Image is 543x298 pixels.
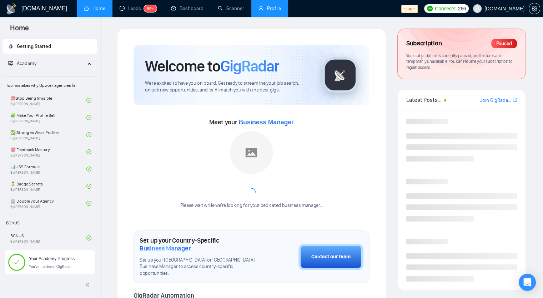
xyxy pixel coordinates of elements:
[209,118,293,126] span: Meet your
[10,110,86,125] a: 🧩 Make Your Profile SellBy[PERSON_NAME]
[86,167,91,172] span: check-circle
[86,235,91,240] span: check-circle
[529,6,540,11] a: setting
[86,149,91,154] span: check-circle
[29,265,72,269] span: You’ve mastered GigRadar
[529,3,540,14] button: setting
[218,5,244,11] a: searchScanner
[220,56,279,76] span: GigRadar
[298,244,363,270] button: Contact our team
[8,61,13,66] span: fund-projection-screen
[311,253,351,261] div: Contact our team
[406,53,513,70] span: Your subscription is currently paused, and features are temporarily unavailable. You can resume y...
[519,274,536,291] div: Open Intercom Messenger
[513,97,517,103] span: export
[144,5,157,12] sup: 99+
[491,39,517,48] div: Paused
[86,201,91,206] span: check-circle
[86,132,91,137] span: check-circle
[458,5,466,13] span: 266
[10,178,86,194] a: 🏅 Badge SecretsBy[PERSON_NAME]
[86,98,91,103] span: check-circle
[85,281,92,288] span: double-left
[86,184,91,189] span: check-circle
[8,44,13,49] span: rocket
[171,5,203,11] a: dashboardDashboard
[238,119,293,126] span: Business Manager
[230,131,273,174] img: placeholder.png
[86,115,91,120] span: check-circle
[401,5,417,13] span: stage
[8,60,36,66] span: Academy
[10,195,86,211] a: 🏢 Double your AgencyBy[PERSON_NAME]
[84,5,105,11] a: homeHome
[475,6,480,11] span: user
[247,188,256,197] span: loading
[427,6,433,11] img: upwork-logo.png
[435,5,456,13] span: Connects:
[6,3,17,15] img: logo
[10,230,86,246] a: BONUSBy[PERSON_NAME]
[17,43,51,49] span: Getting Started
[29,256,75,261] span: Your Academy Progress
[17,60,36,66] span: Academy
[2,74,97,263] li: Academy Homepage
[10,161,86,177] a: 📊 JSS FormulaBy[PERSON_NAME]
[176,202,327,209] div: Please wait while we're looking for your dedicated business manager...
[140,237,263,252] h1: Set up your Country-Specific
[406,38,442,50] span: Subscription
[145,80,311,94] span: We're excited to have you on board. Get ready to streamline your job search, unlock new opportuni...
[322,57,358,93] img: gigradar-logo.png
[513,96,517,103] a: export
[10,127,86,143] a: ✅ Strong vs Weak ProfilesBy[PERSON_NAME]
[480,96,511,104] a: Join GigRadar Slack Community
[10,144,86,160] a: 🎯 Feedback MasteryBy[PERSON_NAME]
[140,244,191,252] span: Business Manager
[2,39,97,54] li: Getting Started
[120,5,157,11] a: messageLeads99+
[4,23,35,38] span: Home
[140,257,263,277] span: Set up your [GEOGRAPHIC_DATA] or [GEOGRAPHIC_DATA] Business Manager to access country-specific op...
[145,56,279,76] h1: Welcome to
[258,5,281,11] a: userProfile
[14,259,19,265] span: check
[406,95,442,104] span: Latest Posts from the GigRadar Community
[3,78,96,93] span: Top mistakes why Upwork agencies fail
[10,93,86,108] a: 🎯Stop Being InvisibleBy[PERSON_NAME]
[3,216,96,230] span: BONUS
